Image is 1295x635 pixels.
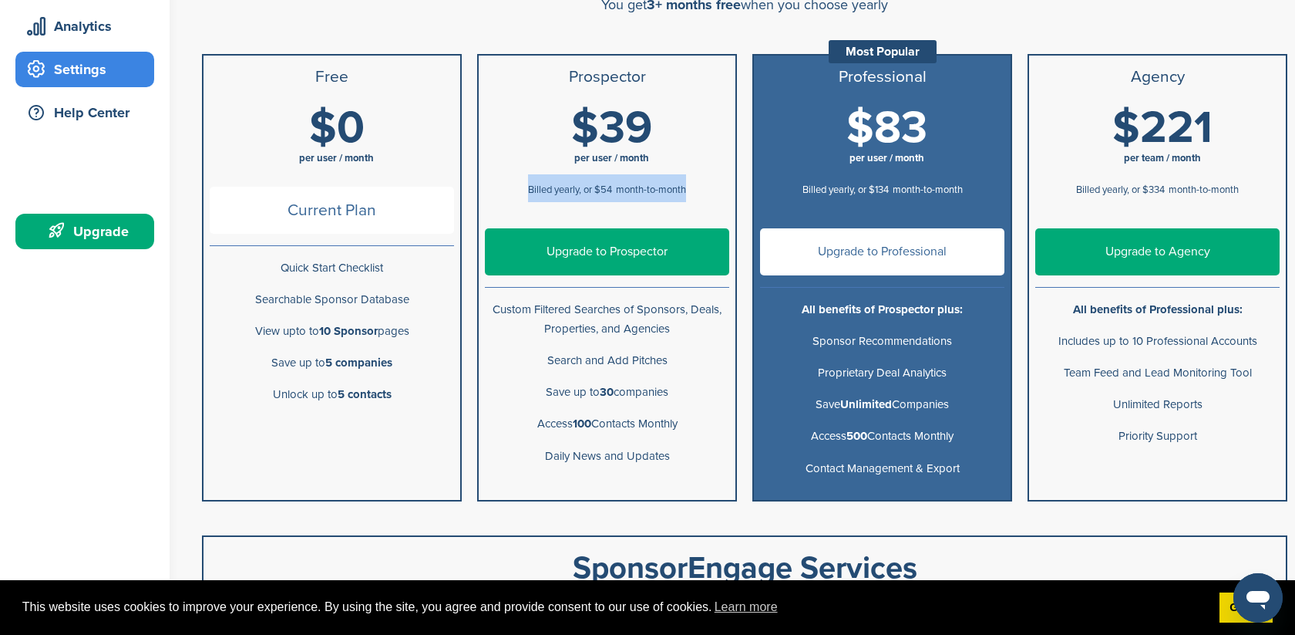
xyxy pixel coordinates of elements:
[1073,302,1243,316] b: All benefits of Professional plus:
[1124,152,1201,164] span: per team / month
[760,363,1004,383] p: Proprietary Deal Analytics
[840,397,892,411] b: Unlimited
[309,101,365,155] span: $0
[210,68,454,86] h3: Free
[829,40,937,63] div: Most Popular
[23,12,154,40] div: Analytics
[1035,332,1280,351] p: Includes up to 10 Professional Accounts
[485,68,729,86] h3: Prospector
[571,101,652,155] span: $39
[893,184,963,196] span: month-to-month
[15,8,154,44] a: Analytics
[210,290,454,309] p: Searchable Sponsor Database
[338,387,392,401] b: 5 contacts
[849,152,924,164] span: per user / month
[485,300,729,339] p: Custom Filtered Searches of Sponsors, Deals, Properties, and Agencies
[760,427,1004,446] p: Access Contacts Monthly
[1035,363,1280,383] p: Team Feed and Lead Monitoring Tool
[1169,184,1239,196] span: month-to-month
[15,52,154,87] a: Settings
[319,324,378,338] b: 10 Sponsor
[600,385,614,399] b: 30
[760,459,1004,478] p: Contact Management & Export
[846,101,927,155] span: $83
[760,68,1004,86] h3: Professional
[760,395,1004,414] p: Save Companies
[802,302,963,316] b: All benefits of Prospector plus:
[23,56,154,83] div: Settings
[846,429,867,443] b: 500
[1035,228,1280,275] a: Upgrade to Agency
[210,187,454,234] span: Current Plan
[325,356,392,370] b: 5 companies
[485,351,729,370] p: Search and Add Pitches
[210,322,454,341] p: View upto to pages
[1233,573,1283,623] iframe: Button to launch messaging window
[1076,184,1165,196] span: Billed yearly, or $334
[574,152,649,164] span: per user / month
[573,417,591,431] b: 100
[712,596,780,619] a: learn more about cookies
[210,385,454,404] p: Unlock up to
[1035,427,1280,446] p: Priority Support
[485,383,729,402] p: Save up to companies
[15,214,154,249] a: Upgrade
[528,184,612,196] span: Billed yearly, or $54
[485,447,729,466] p: Daily News and Updates
[802,184,889,196] span: Billed yearly, or $134
[219,552,1270,583] div: SponsorEngage Services
[1219,593,1273,623] a: dismiss cookie message
[210,353,454,373] p: Save up to
[1035,68,1280,86] h3: Agency
[760,228,1004,275] a: Upgrade to Professional
[1112,101,1213,155] span: $221
[485,228,729,275] a: Upgrade to Prospector
[1035,395,1280,414] p: Unlimited Reports
[485,414,729,434] p: Access Contacts Monthly
[210,258,454,278] p: Quick Start Checklist
[23,99,154,127] div: Help Center
[299,152,374,164] span: per user / month
[15,95,154,130] a: Help Center
[23,218,154,245] div: Upgrade
[616,184,686,196] span: month-to-month
[760,332,1004,351] p: Sponsor Recommendations
[22,596,1207,619] span: This website uses cookies to improve your experience. By using the site, you agree and provide co...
